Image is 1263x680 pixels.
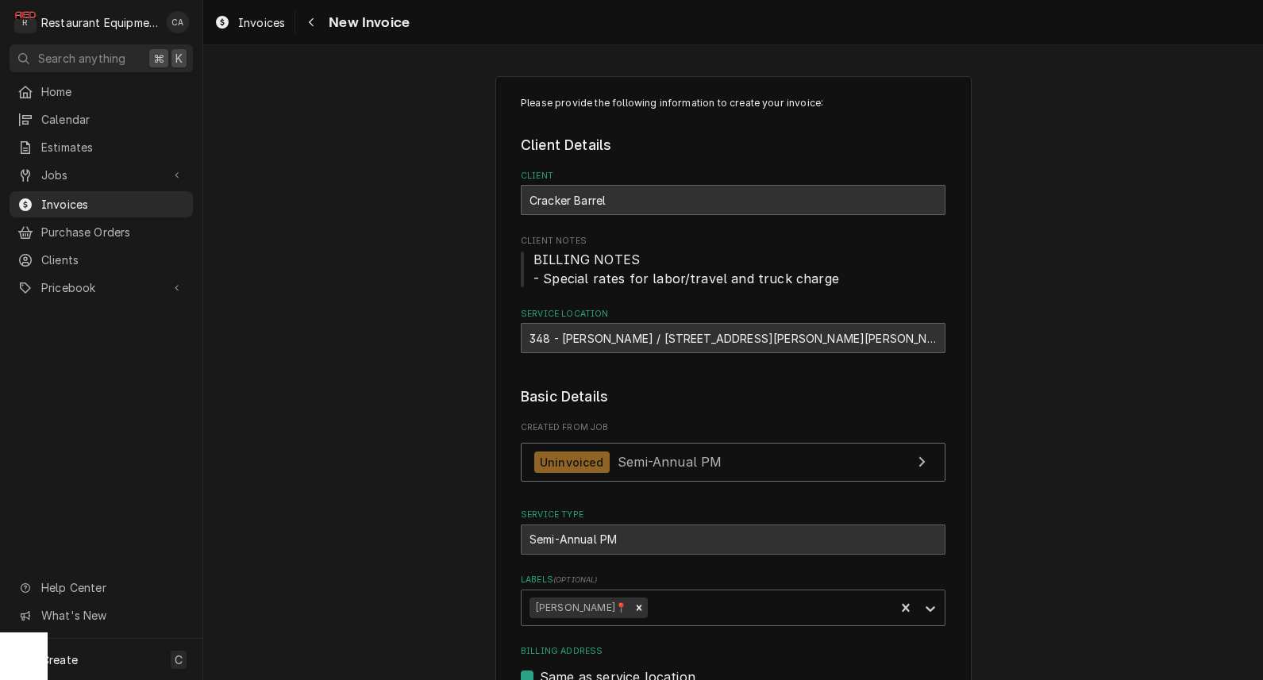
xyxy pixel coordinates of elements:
[521,386,945,407] legend: Basic Details
[553,575,598,584] span: ( optional )
[41,579,183,596] span: Help Center
[521,645,945,658] label: Billing Address
[521,170,945,182] label: Client
[10,79,193,105] a: Home
[324,12,410,33] span: New Invoice
[521,235,945,288] div: Client Notes
[41,111,185,128] span: Calendar
[521,443,945,482] a: View Job
[38,50,125,67] span: Search anything
[521,509,945,554] div: Service Type
[41,653,78,667] span: Create
[618,454,722,470] span: Semi-Annual PM
[521,308,945,353] div: Service Location
[153,50,164,67] span: ⌘
[521,308,945,321] label: Service Location
[41,139,185,156] span: Estimates
[10,247,193,273] a: Clients
[208,10,291,36] a: Invoices
[521,250,945,288] span: Client Notes
[10,275,193,301] a: Go to Pricebook
[10,162,193,188] a: Go to Jobs
[10,106,193,133] a: Calendar
[167,11,189,33] div: Chrissy Adams's Avatar
[529,597,630,618] div: [PERSON_NAME]📍
[521,96,945,110] p: Please provide the following information to create your invoice:
[41,252,185,268] span: Clients
[521,574,945,586] label: Labels
[10,44,193,72] button: Search anything⌘K
[41,224,185,240] span: Purchase Orders
[41,279,161,296] span: Pricebook
[521,323,945,353] div: 348 - Beckley / 2112 Harper Rd, Beckley, WV 25801
[167,11,189,33] div: CA
[10,191,193,217] a: Invoices
[10,134,193,160] a: Estimates
[41,196,185,213] span: Invoices
[238,14,285,31] span: Invoices
[521,170,945,215] div: Client
[41,14,158,31] div: Restaurant Equipment Diagnostics
[10,574,193,601] a: Go to Help Center
[14,11,37,33] div: R
[521,574,945,625] div: Labels
[521,524,945,555] div: Semi-Annual PM
[630,597,648,618] div: Remove BECKLEY📍
[41,167,161,183] span: Jobs
[521,235,945,248] span: Client Notes
[298,10,324,35] button: Navigate back
[521,509,945,521] label: Service Type
[521,185,945,215] div: Cracker Barrel
[41,83,185,100] span: Home
[175,651,183,668] span: C
[521,135,945,156] legend: Client Details
[10,219,193,245] a: Purchase Orders
[10,602,193,628] a: Go to What's New
[521,421,945,490] div: Created From Job
[521,421,945,434] span: Created From Job
[175,50,183,67] span: K
[14,11,37,33] div: Restaurant Equipment Diagnostics's Avatar
[533,252,839,286] span: BILLING NOTES - Special rates for labor/travel and truck charge
[534,451,610,473] div: Uninvoiced
[41,607,183,624] span: What's New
